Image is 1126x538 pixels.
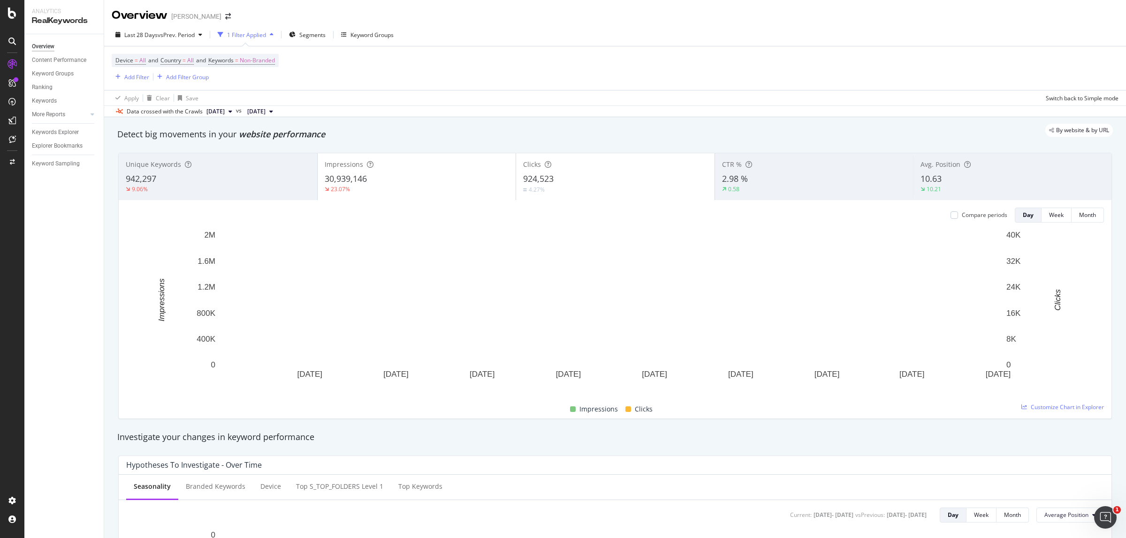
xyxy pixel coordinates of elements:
span: Unique Keywords [126,160,181,169]
div: 0.58 [728,185,739,193]
text: [DATE] [728,370,753,379]
text: Clicks [1053,289,1062,311]
text: 0 [211,360,215,369]
div: Month [1004,511,1021,519]
div: Apply [124,94,139,102]
svg: A chart. [126,230,1095,393]
div: Hypotheses to Investigate - Over Time [126,460,262,470]
text: 1.6M [198,257,215,266]
button: Week [1042,208,1072,223]
div: Keyword Groups [350,31,394,39]
div: 1 Filter Applied [227,31,266,39]
div: legacy label [1045,124,1113,137]
span: = [235,56,238,64]
text: 24K [1006,283,1021,291]
text: 0 [1006,360,1011,369]
div: Data crossed with the Crawls [127,107,203,116]
a: More Reports [32,110,88,120]
span: 2025 Sep. 8th [247,107,266,116]
text: 32K [1006,257,1021,266]
span: = [183,56,186,64]
span: All [139,54,146,67]
div: More Reports [32,110,65,120]
span: Impressions [325,160,363,169]
a: Customize Chart in Explorer [1021,403,1104,411]
span: Customize Chart in Explorer [1031,403,1104,411]
a: Explorer Bookmarks [32,141,97,151]
div: Week [1049,211,1064,219]
span: Segments [299,31,326,39]
span: vs Prev. Period [158,31,195,39]
div: Top Keywords [398,482,442,491]
button: [DATE] [203,106,236,117]
span: 10.63 [921,173,942,184]
button: Add Filter [112,71,149,82]
span: 30,939,146 [325,173,367,184]
span: Non-Branded [240,54,275,67]
text: [DATE] [642,370,667,379]
span: = [135,56,138,64]
div: Month [1079,211,1096,219]
div: Overview [32,42,54,52]
div: Keywords Explorer [32,127,79,137]
span: 942,297 [126,173,156,184]
div: Week [974,511,989,519]
text: [DATE] [470,370,495,379]
iframe: Intercom live chat [1094,506,1117,529]
div: [PERSON_NAME] [171,12,221,21]
button: Week [966,508,997,523]
span: and [148,56,158,64]
div: 4.27% [529,186,545,194]
text: [DATE] [899,370,925,379]
div: [DATE] - [DATE] [814,511,853,519]
div: Save [186,94,198,102]
div: Analytics [32,7,96,15]
a: Keywords [32,96,97,106]
div: Content Performance [32,55,86,65]
span: Average Position [1044,511,1088,519]
text: 1.2M [198,283,215,291]
img: Equal [523,188,527,191]
text: Impressions [157,278,166,321]
div: Add Filter Group [166,73,209,81]
span: 2.98 % [722,173,748,184]
div: Overview [112,7,167,23]
div: Investigate your changes in keyword performance [117,431,1113,443]
button: Month [1072,208,1104,223]
button: Switch back to Simple mode [1042,90,1118,105]
span: Clicks [635,403,653,415]
div: arrow-right-arrow-left [225,13,231,20]
div: Current: [790,511,812,519]
div: Explorer Bookmarks [32,141,83,151]
div: Day [948,511,959,519]
div: Add Filter [124,73,149,81]
span: Last 28 Days [124,31,158,39]
span: All [187,54,194,67]
button: Last 28 DaysvsPrev. Period [112,27,206,42]
text: [DATE] [814,370,840,379]
a: Keywords Explorer [32,127,97,137]
text: 400K [197,335,215,344]
div: Device [260,482,281,491]
text: 40K [1006,231,1021,239]
text: 800K [197,309,215,318]
span: By website & by URL [1056,127,1109,133]
text: 8K [1006,335,1016,344]
div: RealKeywords [32,15,96,26]
span: 924,523 [523,173,554,184]
div: Top s_TOP_FOLDERS Level 1 [296,482,383,491]
a: Ranking [32,82,97,92]
div: 23.07% [331,185,350,193]
span: 2025 Oct. 6th [206,107,225,116]
text: 2M [204,231,215,239]
div: Clear [156,94,170,102]
span: 1 [1113,506,1121,514]
a: Overview [32,42,97,52]
span: and [196,56,206,64]
button: Apply [112,90,139,105]
a: Keyword Groups [32,69,97,79]
text: [DATE] [556,370,581,379]
div: Seasonality [134,482,171,491]
div: Keyword Groups [32,69,74,79]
